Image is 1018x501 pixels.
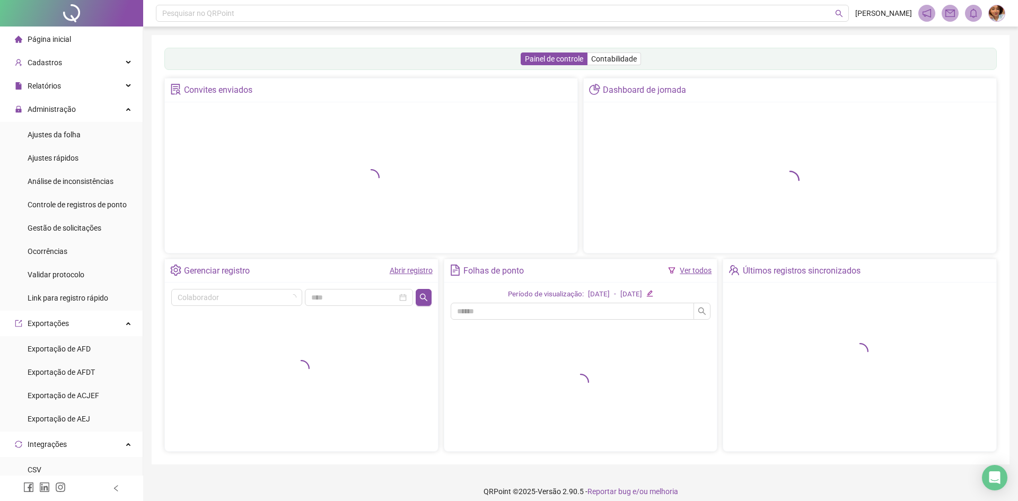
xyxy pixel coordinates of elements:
[525,55,583,63] span: Painel de controle
[587,487,678,496] span: Reportar bug e/ou melhoria
[28,368,95,376] span: Exportação de AFDT
[680,266,712,275] a: Ver todos
[463,262,524,280] div: Folhas de ponto
[589,84,600,95] span: pie-chart
[170,265,181,276] span: setting
[620,289,642,300] div: [DATE]
[39,482,50,493] span: linkedin
[450,265,461,276] span: file-text
[969,8,978,18] span: bell
[852,343,868,360] span: loading
[184,81,252,99] div: Convites enviados
[538,487,561,496] span: Versão
[780,171,800,190] span: loading
[55,482,66,493] span: instagram
[28,415,90,423] span: Exportação de AEJ
[28,319,69,328] span: Exportações
[698,307,706,315] span: search
[28,154,78,162] span: Ajustes rápidos
[945,8,955,18] span: mail
[835,10,843,17] span: search
[15,106,22,113] span: lock
[729,265,740,276] span: team
[112,485,120,492] span: left
[28,82,61,90] span: Relatórios
[28,247,67,256] span: Ocorrências
[15,441,22,448] span: sync
[15,36,22,43] span: home
[28,440,67,449] span: Integrações
[390,266,433,275] a: Abrir registro
[28,58,62,67] span: Cadastros
[603,81,686,99] div: Dashboard de jornada
[614,289,616,300] div: -
[363,169,380,186] span: loading
[15,82,22,90] span: file
[23,482,34,493] span: facebook
[184,262,250,280] div: Gerenciar registro
[28,224,101,232] span: Gestão de solicitações
[28,391,99,400] span: Exportação de ACJEF
[743,262,861,280] div: Últimos registros sincronizados
[28,105,76,113] span: Administração
[572,374,589,391] span: loading
[28,130,81,139] span: Ajustes da folha
[508,289,584,300] div: Período de visualização:
[28,177,113,186] span: Análise de inconsistências
[15,320,22,327] span: export
[28,270,84,279] span: Validar protocolo
[290,294,296,301] span: loading
[28,465,41,474] span: CSV
[646,290,653,297] span: edit
[170,84,181,95] span: solution
[419,293,428,302] span: search
[28,345,91,353] span: Exportação de AFD
[922,8,932,18] span: notification
[668,267,675,274] span: filter
[855,7,912,19] span: [PERSON_NAME]
[293,360,310,377] span: loading
[28,200,127,209] span: Controle de registros de ponto
[982,465,1007,490] div: Open Intercom Messenger
[591,55,637,63] span: Contabilidade
[989,5,1005,21] img: 81251
[15,59,22,66] span: user-add
[28,35,71,43] span: Página inicial
[28,294,108,302] span: Link para registro rápido
[588,289,610,300] div: [DATE]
